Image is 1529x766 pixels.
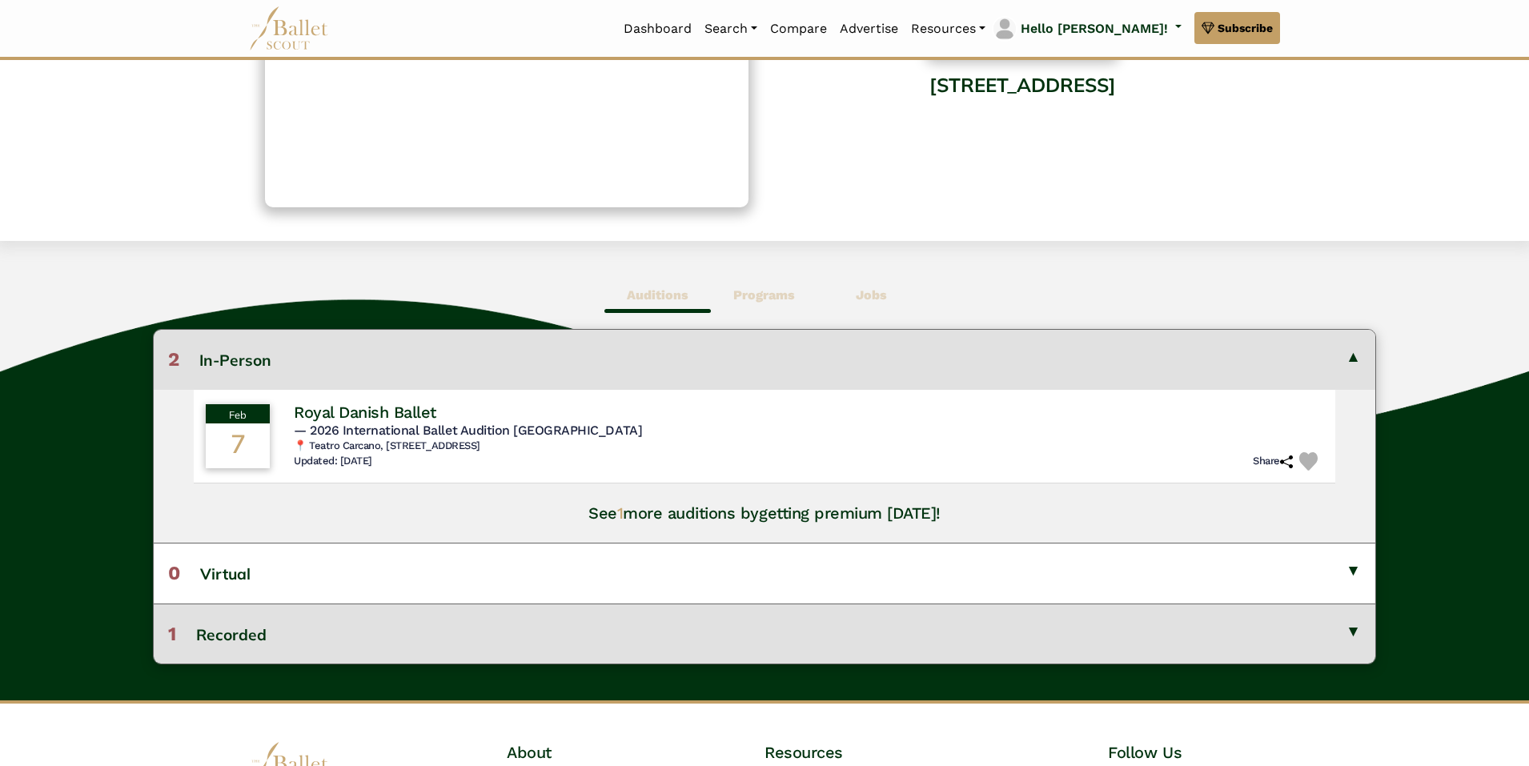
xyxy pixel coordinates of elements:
[993,18,1016,40] img: profile picture
[764,742,1022,763] h4: Resources
[1021,18,1168,39] p: Hello [PERSON_NAME]!
[1253,455,1293,468] h6: Share
[1194,12,1280,44] a: Subscribe
[617,12,698,46] a: Dashboard
[168,562,180,584] span: 0
[627,287,688,303] b: Auditions
[154,604,1375,664] button: 1Recorded
[154,330,1375,389] button: 2In-Person
[1108,742,1280,763] h4: Follow Us
[856,287,887,303] b: Jobs
[206,404,270,423] div: Feb
[992,16,1182,42] a: profile picture Hello [PERSON_NAME]!
[617,503,624,523] span: 1
[206,423,270,468] div: 7
[733,287,795,303] b: Programs
[764,12,833,46] a: Compare
[1202,19,1214,37] img: gem.svg
[168,623,176,645] span: 1
[168,348,179,371] span: 2
[294,423,642,438] span: — 2026 International Ballet Audition [GEOGRAPHIC_DATA]
[905,12,992,46] a: Resources
[1218,19,1273,37] span: Subscribe
[294,402,436,423] h4: Royal Danish Ballet
[294,439,1323,453] h6: 📍 Teatro Carcano, [STREET_ADDRESS]
[781,62,1264,190] div: [STREET_ADDRESS]
[507,742,679,763] h4: About
[759,503,941,523] a: getting premium [DATE]!
[833,12,905,46] a: Advertise
[588,503,941,523] h4: See more auditions by
[698,12,764,46] a: Search
[154,543,1375,603] button: 0Virtual
[294,455,372,468] h6: Updated: [DATE]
